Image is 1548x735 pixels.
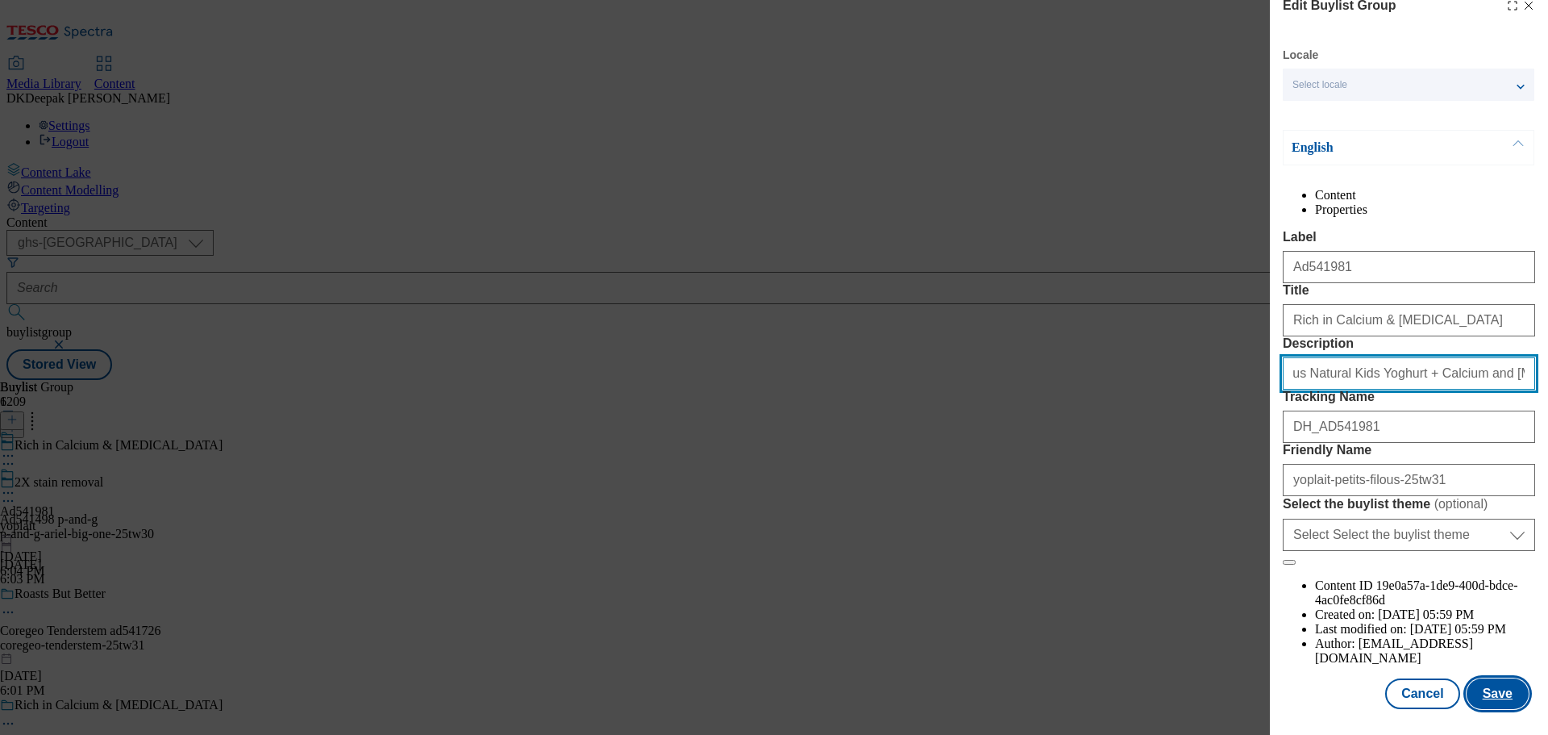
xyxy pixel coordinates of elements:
label: Description [1283,336,1535,351]
li: Created on: [1315,608,1535,622]
label: Select the buylist theme [1283,496,1535,512]
input: Enter Friendly Name [1283,464,1535,496]
label: Label [1283,230,1535,244]
p: English [1292,140,1461,156]
label: Title [1283,283,1535,298]
button: Save [1467,679,1529,709]
li: Properties [1315,203,1535,217]
span: ( optional ) [1434,497,1488,511]
li: Author: [1315,637,1535,666]
label: Friendly Name [1283,443,1535,457]
input: Enter Label [1283,251,1535,283]
span: [EMAIL_ADDRESS][DOMAIN_NAME] [1315,637,1473,665]
li: Content ID [1315,578,1535,608]
span: [DATE] 05:59 PM [1378,608,1474,621]
span: 19e0a57a-1de9-400d-bdce-4ac0fe8cf86d [1315,578,1517,607]
label: Tracking Name [1283,390,1535,404]
li: Content [1315,188,1535,203]
span: [DATE] 05:59 PM [1410,622,1506,636]
input: Enter Description [1283,357,1535,390]
button: Cancel [1385,679,1459,709]
label: Locale [1283,51,1318,60]
input: Enter Tracking Name [1283,411,1535,443]
input: Enter Title [1283,304,1535,336]
li: Last modified on: [1315,622,1535,637]
span: Select locale [1292,79,1347,91]
button: Select locale [1283,69,1534,101]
